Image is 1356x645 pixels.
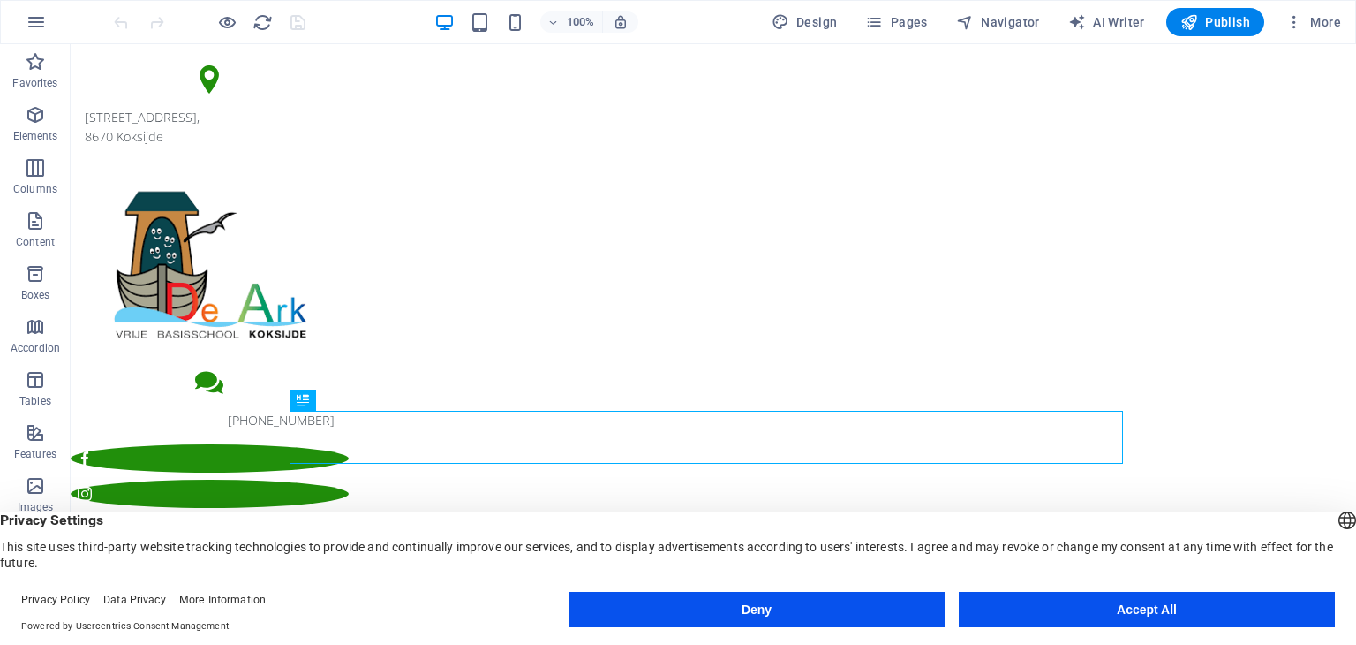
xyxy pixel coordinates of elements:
p: Favorites [12,76,57,90]
span: Pages [865,13,927,31]
p: Columns [13,182,57,196]
i: Reload page [252,12,273,33]
p: Content [16,235,55,249]
button: Pages [858,8,934,36]
p: Features [14,447,56,461]
p: Tables [19,394,51,408]
p: Images [18,500,54,514]
button: Design [765,8,845,36]
p: Boxes [21,288,50,302]
span: AI Writer [1068,13,1145,31]
span: More [1285,13,1341,31]
span: Design [772,13,838,31]
button: 100% [540,11,603,33]
h6: 100% [567,11,595,33]
button: AI Writer [1061,8,1152,36]
span: Publish [1180,13,1250,31]
div: Design (Ctrl+Alt+Y) [765,8,845,36]
button: Click here to leave preview mode and continue editing [216,11,237,33]
button: Publish [1166,8,1264,36]
span: Navigator [956,13,1040,31]
p: Accordion [11,341,60,355]
p: Elements [13,129,58,143]
button: Navigator [949,8,1047,36]
button: reload [252,11,273,33]
button: More [1278,8,1348,36]
i: On resize automatically adjust zoom level to fit chosen device. [613,14,629,30]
